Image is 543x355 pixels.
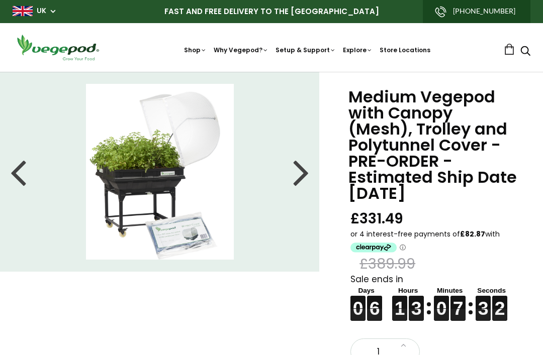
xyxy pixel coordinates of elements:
h1: Medium Vegepod with Canopy (Mesh), Trolley and Polytunnel Cover - PRE-ORDER - Estimated Ship Date... [348,89,518,201]
img: Medium Vegepod with Canopy (Mesh), Trolley and Polytunnel Cover - PRE-ORDER - Estimated Ship Date... [86,84,234,260]
a: Increase quantity by 1 [398,339,409,352]
figure: 0 [434,296,449,308]
figure: 0 [350,296,366,308]
a: UK [37,6,46,16]
a: Shop [184,46,207,54]
span: £331.49 [350,209,403,228]
figure: 3 [409,296,424,308]
figure: 6 [367,296,382,308]
figure: 1 [392,296,407,308]
div: Sale ends in [350,273,518,321]
span: £389.99 [359,255,415,273]
a: Search [520,47,530,57]
figure: 7 [450,296,466,308]
a: Setup & Support [276,46,336,54]
a: Why Vegepod? [214,46,268,54]
a: Explore [343,46,373,54]
a: Store Locations [380,46,430,54]
img: Vegepod [13,33,103,62]
figure: 3 [476,296,491,308]
img: gb_large.png [13,6,33,16]
figure: 2 [492,296,507,308]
